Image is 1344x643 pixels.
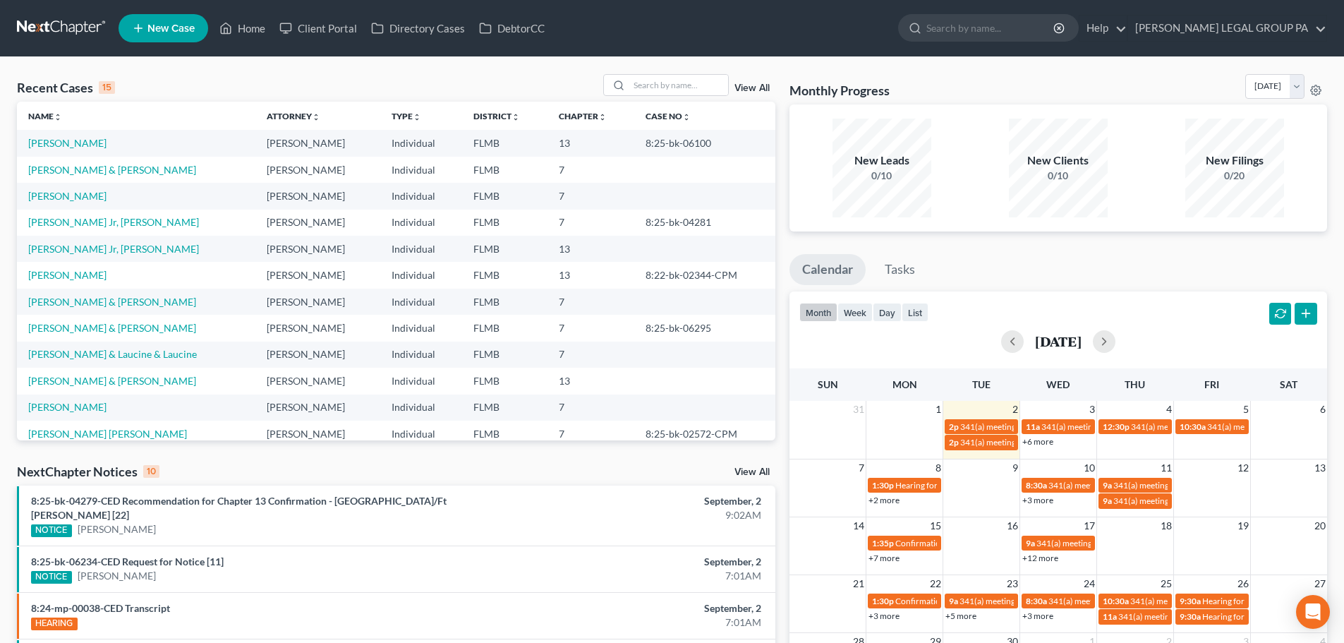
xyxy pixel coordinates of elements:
span: 341(a) meeting for [PERSON_NAME] & [PERSON_NAME] [1041,421,1252,432]
td: 7 [547,395,634,421]
span: 16 [1005,517,1019,534]
span: 9a [949,596,958,606]
a: Calendar [789,254,866,285]
a: Client Portal [272,16,364,41]
span: 3 [1088,401,1096,418]
span: Confirmation hearing for [PERSON_NAME] & [PERSON_NAME] [895,596,1130,606]
span: 17 [1082,517,1096,534]
td: 8:25-bk-06295 [634,315,775,341]
td: Individual [380,421,462,447]
div: New Clients [1009,152,1108,169]
td: [PERSON_NAME] [255,262,380,288]
span: Confirmation Hearing for [PERSON_NAME] & [PERSON_NAME] [895,538,1132,548]
span: 1 [934,401,943,418]
a: Chapterunfold_more [559,111,607,121]
td: 7 [547,289,634,315]
td: Individual [380,236,462,262]
td: FLMB [462,395,547,421]
span: 11a [1103,611,1117,622]
input: Search by name... [926,15,1055,41]
span: 9:30a [1180,611,1201,622]
span: New Case [147,23,195,34]
span: Thu [1125,378,1145,390]
a: +6 more [1022,436,1053,447]
span: 341(a) meeting for [PERSON_NAME] [1048,596,1185,606]
td: 7 [547,421,634,447]
span: 5 [1242,401,1250,418]
span: 10:30a [1103,596,1129,606]
a: [PERSON_NAME] [PERSON_NAME] [28,428,187,440]
td: 13 [547,368,634,394]
div: September, 2 [527,494,761,508]
span: 9a [1026,538,1035,548]
div: 7:01AM [527,615,761,630]
a: Directory Cases [364,16,472,41]
td: [PERSON_NAME] [255,395,380,421]
td: Individual [380,130,462,156]
i: unfold_more [312,113,320,121]
a: +3 more [868,611,900,621]
span: 25 [1159,575,1173,592]
div: 7:01AM [527,569,761,583]
td: 13 [547,262,634,288]
div: New Filings [1185,152,1284,169]
span: 20 [1313,517,1327,534]
td: [PERSON_NAME] [255,183,380,209]
span: 1:30p [872,596,894,606]
div: NextChapter Notices [17,463,159,480]
a: [PERSON_NAME] & [PERSON_NAME] [28,164,196,176]
a: Nameunfold_more [28,111,62,121]
div: September, 2 [527,555,761,569]
td: 13 [547,236,634,262]
input: Search by name... [629,75,728,95]
td: FLMB [462,289,547,315]
div: 0/10 [1009,169,1108,183]
span: 9a [1103,495,1112,506]
a: Case Nounfold_more [646,111,691,121]
span: 341(a) meeting for [PERSON_NAME] [1048,480,1185,491]
a: +5 more [945,611,976,621]
span: 7 [857,459,866,476]
td: FLMB [462,342,547,368]
a: 8:25-bk-04279-CED Recommendation for Chapter 13 Confirmation - [GEOGRAPHIC_DATA]/Ft [PERSON_NAME]... [31,495,447,521]
div: Open Intercom Messenger [1296,595,1330,629]
td: Individual [380,157,462,183]
div: NOTICE [31,524,72,537]
td: Individual [380,183,462,209]
a: [PERSON_NAME] [78,522,156,536]
div: 0/10 [833,169,931,183]
i: unfold_more [682,113,691,121]
span: 1:35p [872,538,894,548]
td: Individual [380,210,462,236]
span: 8 [934,459,943,476]
a: Attorneyunfold_more [267,111,320,121]
td: Individual [380,368,462,394]
div: New Leads [833,152,931,169]
a: Districtunfold_more [473,111,520,121]
td: FLMB [462,130,547,156]
td: 7 [547,210,634,236]
div: 15 [99,81,115,94]
span: 18 [1159,517,1173,534]
a: [PERSON_NAME] [28,190,107,202]
td: 8:25-bk-04281 [634,210,775,236]
span: 341(a) meeting for [PERSON_NAME] & [PERSON_NAME] [960,437,1171,447]
span: Sat [1280,378,1297,390]
td: [PERSON_NAME] [255,289,380,315]
i: unfold_more [511,113,520,121]
div: HEARING [31,618,78,630]
td: FLMB [462,262,547,288]
button: list [902,303,928,322]
span: 22 [928,575,943,592]
span: 24 [1082,575,1096,592]
span: 10:30a [1180,421,1206,432]
div: 10 [143,465,159,478]
span: 11 [1159,459,1173,476]
span: 2 [1011,401,1019,418]
span: 4 [1165,401,1173,418]
td: FLMB [462,183,547,209]
td: [PERSON_NAME] [255,210,380,236]
div: NOTICE [31,571,72,584]
span: 341(a) meeting for [PERSON_NAME] [1118,611,1254,622]
span: 21 [852,575,866,592]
